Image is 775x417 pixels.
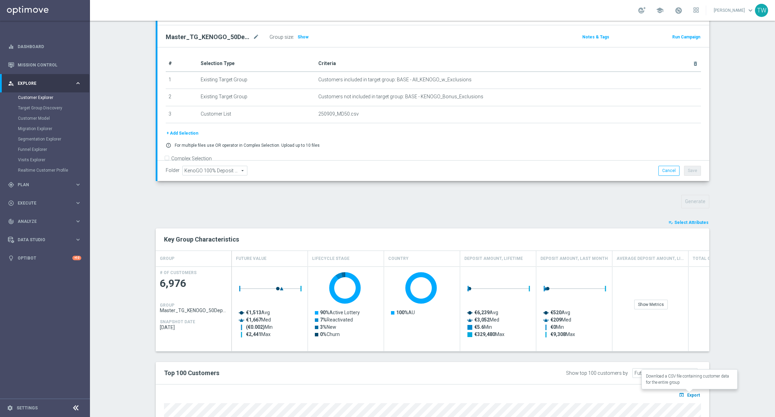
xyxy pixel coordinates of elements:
span: keyboard_arrow_down [747,7,754,14]
a: Segmentation Explorer [18,136,72,142]
text: Min [474,324,492,330]
tspan: 90% [320,310,329,315]
span: Show [298,35,309,39]
i: keyboard_arrow_right [75,236,81,243]
div: Visits Explorer [18,155,89,165]
span: Plan [18,183,75,187]
a: Realtime Customer Profile [18,167,72,173]
div: +10 [72,256,81,260]
a: Customer Model [18,116,72,121]
div: Data Studio [8,237,75,243]
button: + Add Selection [166,129,199,137]
i: play_circle_outline [8,200,14,206]
div: Customer Explorer [18,92,89,103]
a: Migration Explorer [18,126,72,132]
h4: Average Deposit Amount, Lifetime [617,253,684,265]
i: settings [7,405,13,411]
tspan: 3% [320,324,327,330]
a: Settings [17,406,38,410]
i: mode_edit [253,33,259,41]
a: Optibot [18,249,72,267]
tspan: 7% [320,317,327,323]
tspan: €520 [550,310,562,315]
i: open_in_browser [679,392,686,398]
tspan: €2,441 [246,332,261,337]
tspan: €209 [550,317,562,323]
h4: Deposit Amount, Last Month [540,253,608,265]
span: Select Attributes [674,220,709,225]
text: Max [246,332,271,337]
i: delete_forever [693,61,698,66]
div: Optibot [8,249,81,267]
text: Avg [474,310,498,315]
i: keyboard_arrow_right [75,200,81,206]
div: Plan [8,182,75,188]
i: error_outline [166,143,171,148]
div: Target Group Discovery [18,103,89,113]
text: Med [474,317,499,323]
div: Realtime Customer Profile [18,165,89,175]
button: play_circle_outline Execute keyboard_arrow_right [8,200,82,206]
div: TW [755,4,768,17]
tspan: €1,513 [246,310,261,315]
td: Customer List [198,106,316,123]
button: Run Campaign [672,33,701,41]
i: keyboard_arrow_right [75,80,81,87]
span: Export [687,393,700,398]
span: Data Studio [18,238,75,242]
td: 3 [166,106,198,123]
text: Avg [246,310,270,315]
text: Med [550,317,571,323]
h4: GROUP [160,253,174,265]
span: Customers included in target group: BASE - All_KENOGO_w_Exclusions [318,77,472,83]
label: Complex Selection [171,155,212,162]
a: Customer Explorer [18,95,72,100]
div: Dashboard [8,37,81,56]
h2: Master_TG_KENOGO_50DepositMatch_250909 [166,33,252,41]
h4: Country [388,253,409,265]
h4: Deposit Amount, Lifetime [464,253,523,265]
i: equalizer [8,44,14,50]
tspan: 0% [320,332,327,337]
span: Criteria [318,61,336,66]
span: Execute [18,201,75,205]
text: Max [474,332,504,337]
span: Analyze [18,219,75,224]
label: Group size [270,34,293,40]
div: Funnel Explorer [18,144,89,155]
button: lightbulb Optibot +10 [8,255,82,261]
button: Notes & Tags [582,33,610,41]
button: Data Studio keyboard_arrow_right [8,237,82,243]
h2: Top 100 Customers [164,369,473,377]
a: Visits Explorer [18,157,72,163]
span: 2025-09-08 [160,325,228,330]
label: Folder [166,167,180,173]
div: Press SPACE to select this row. [156,266,232,351]
div: Migration Explorer [18,124,89,134]
span: Master_TG_KENOGO_50DepositMatch_250909 [160,308,228,313]
button: person_search Explore keyboard_arrow_right [8,81,82,86]
tspan: €1,667 [246,317,261,323]
td: Existing Target Group [198,89,316,106]
h4: Lifecycle Stage [312,253,349,265]
button: equalizer Dashboard [8,44,82,49]
text: Active Lottery [320,310,360,315]
button: track_changes Analyze keyboard_arrow_right [8,219,82,224]
h4: SNAPSHOT DATE [160,319,195,324]
button: Generate [681,195,709,208]
tspan: €329,480 [474,332,495,337]
h4: Future Value [236,253,266,265]
h2: Key Group Characteristics [164,235,701,244]
div: Show top 100 customers by [566,370,628,376]
text: AU [396,310,415,315]
td: Existing Target Group [198,72,316,89]
div: Analyze [8,218,75,225]
div: Mission Control [8,56,81,74]
button: gps_fixed Plan keyboard_arrow_right [8,182,82,188]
